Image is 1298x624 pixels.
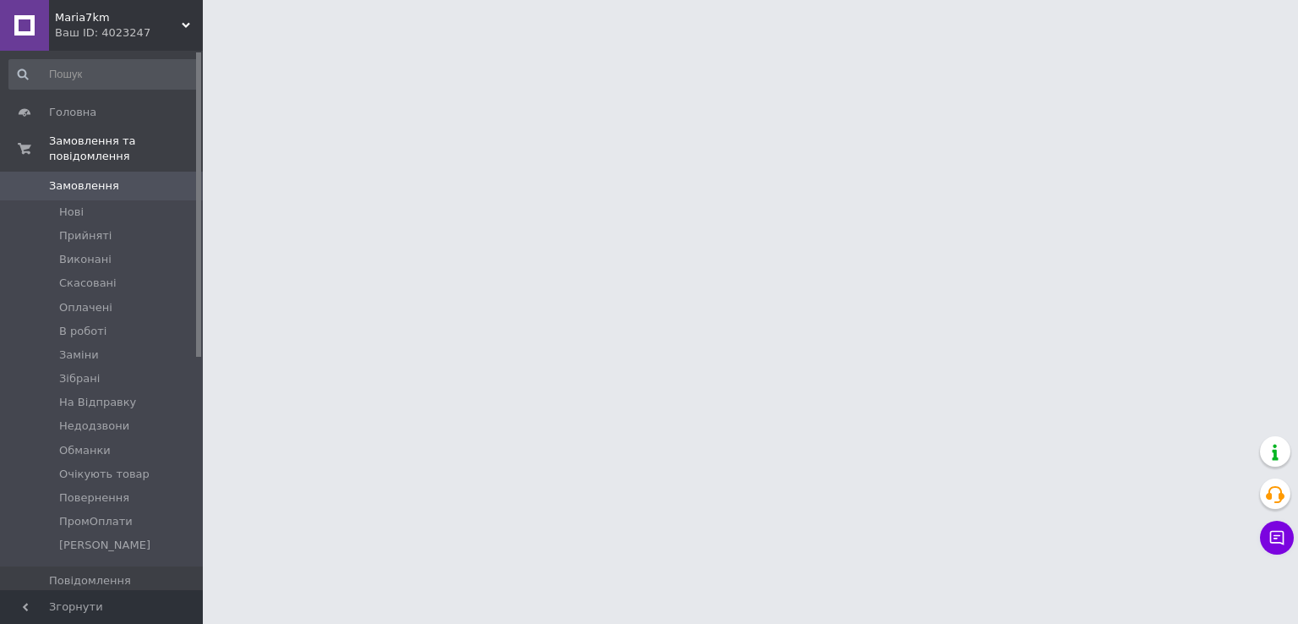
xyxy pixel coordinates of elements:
[59,490,129,506] span: Повернення
[59,514,133,529] span: ПромОплати
[1260,521,1294,555] button: Чат з покупцем
[49,178,119,194] span: Замовлення
[59,300,112,315] span: Оплачені
[59,348,99,363] span: Заміни
[59,276,117,291] span: Скасовані
[59,324,106,339] span: В роботі
[49,105,96,120] span: Головна
[59,205,84,220] span: Нові
[59,395,136,410] span: На Відправку
[59,371,100,386] span: Зібрані
[49,134,203,164] span: Замовлення та повідомлення
[59,443,111,458] span: Обманки
[59,252,112,267] span: Виконані
[59,228,112,244] span: Прийняті
[59,467,150,482] span: Очікують товар
[49,573,131,588] span: Повідомлення
[8,59,199,90] input: Пошук
[55,25,203,41] div: Ваш ID: 4023247
[59,419,129,434] span: Недодзвони
[59,538,150,553] span: [PERSON_NAME]
[55,10,182,25] span: Maria7km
